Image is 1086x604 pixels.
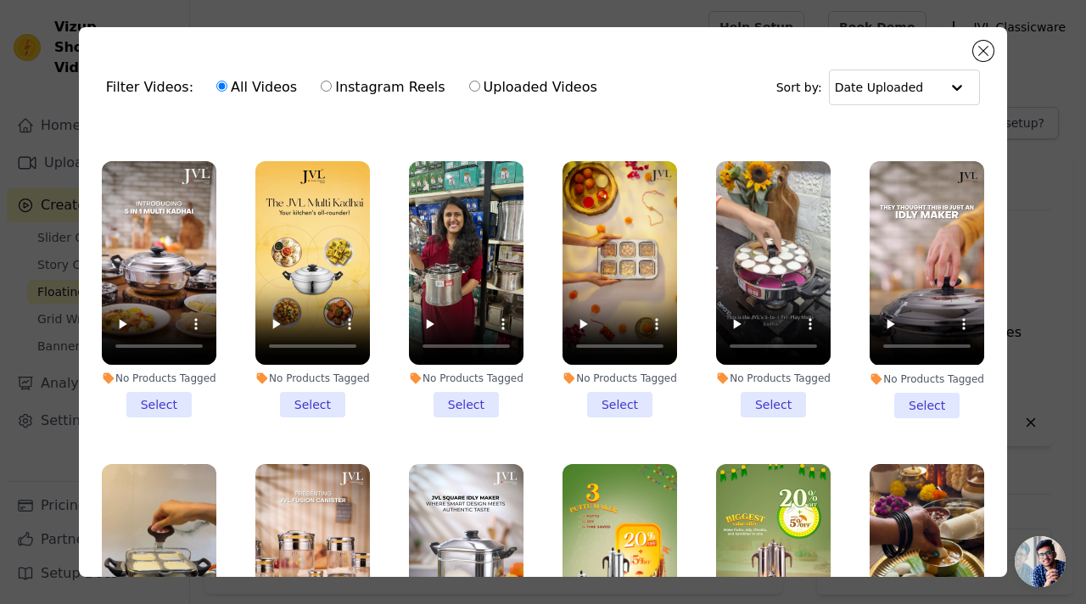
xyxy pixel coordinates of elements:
div: Open chat [1015,536,1066,587]
div: No Products Tagged [563,372,677,385]
button: Close modal [973,41,994,61]
div: No Products Tagged [255,372,370,385]
label: Uploaded Videos [468,76,598,98]
div: No Products Tagged [102,372,216,385]
div: Filter Videos: [106,68,607,107]
div: No Products Tagged [409,372,523,385]
label: Instagram Reels [320,76,445,98]
label: All Videos [216,76,298,98]
div: No Products Tagged [870,372,984,386]
div: No Products Tagged [716,372,831,385]
div: Sort by: [776,70,981,105]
